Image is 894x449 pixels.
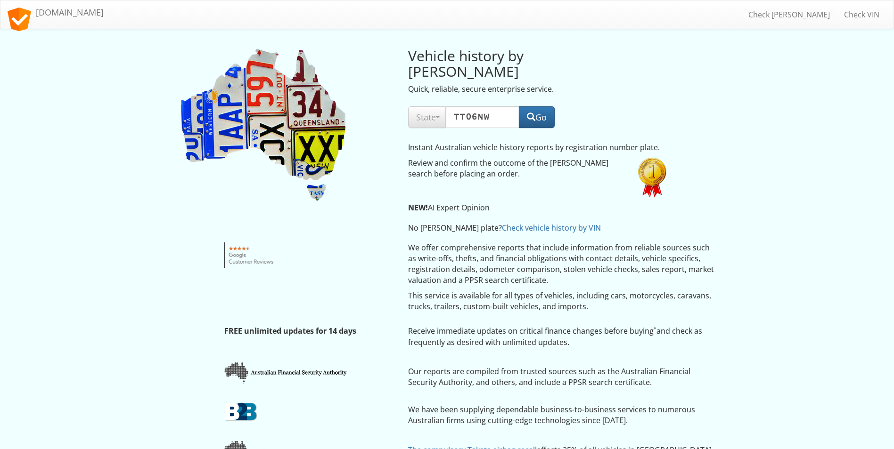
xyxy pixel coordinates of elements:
[408,366,716,388] p: Our reports are compiled from trusted sources such as the Australian Financial Security Authority...
[224,361,348,384] img: afsa.png
[8,8,31,31] img: logo.svg
[224,402,257,421] img: b2b.png
[408,290,716,312] p: This service is available for all types of vehicles, including cars, motorcycles, caravans, truck...
[519,106,555,128] button: Go
[224,242,279,268] img: Google customer reviews
[408,158,624,179] p: Review and confirm the outcome of the [PERSON_NAME] search before placing an order.
[638,158,666,198] img: 60xNx1st.png.pagespeed.ic.W35WbnTSpj.webp
[408,242,716,285] p: We offer comprehensive reports that include information from reliable sources such as write-offs,...
[408,48,624,79] h2: Vehicle history by [PERSON_NAME]
[502,223,601,233] a: Check vehicle history by VIN
[408,404,716,426] p: We have been supplying dependable business-to-business services to numerous Australian firms usin...
[416,112,438,123] span: State
[224,326,356,336] strong: FREE unlimited updates for 14 days
[408,202,428,213] strong: NEW!
[408,106,446,128] button: State
[0,0,111,24] a: [DOMAIN_NAME]
[408,223,670,233] p: No [PERSON_NAME] plate?
[179,48,348,203] img: Rego Check
[837,3,886,26] a: Check VIN
[408,202,670,213] p: AI Expert Opinion
[408,326,716,347] p: Receive immediate updates on critical finance changes before buying and check as frequently as de...
[741,3,837,26] a: Check [PERSON_NAME]
[446,106,519,128] input: Rego
[408,142,670,153] p: Instant Australian vehicle history reports by registration number plate.
[408,84,624,95] p: Quick, reliable, secure enterprise service.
